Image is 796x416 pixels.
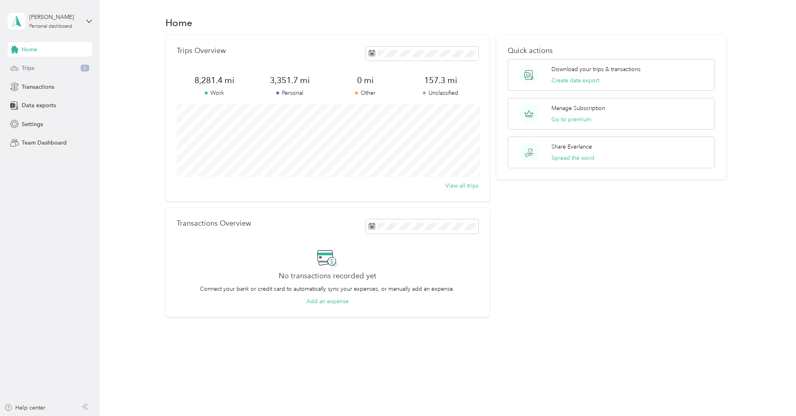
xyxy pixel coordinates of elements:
iframe: Everlance-gr Chat Button Frame [751,371,796,416]
button: Help center [4,404,45,412]
p: Share Everlance [551,143,592,151]
p: Transactions Overview [177,219,251,228]
button: Go to premium [551,115,591,124]
span: Home [22,45,37,54]
button: Spread the word [551,154,594,162]
span: 0 mi [327,75,403,86]
p: Download your trips & transactions [551,65,641,73]
p: Personal [252,89,327,97]
p: Manage Subscription [551,104,605,112]
span: Transactions [22,83,54,91]
p: Quick actions [508,47,715,55]
button: View all trips [445,181,478,190]
span: 3,351.7 mi [252,75,327,86]
h2: No transactions recorded yet [279,272,376,280]
p: Other [327,89,403,97]
span: Settings [22,120,43,128]
div: Personal dashboard [29,24,72,29]
span: Trips [22,64,34,72]
p: Trips Overview [177,47,226,55]
span: Team Dashboard [22,139,67,147]
span: 6 [81,65,89,72]
span: 157.3 mi [403,75,478,86]
p: Connect your bank or credit card to automatically sync your expenses, or manually add an expense. [200,285,455,293]
span: 8,281.4 mi [177,75,252,86]
div: [PERSON_NAME] [29,13,80,21]
h1: Home [165,18,192,27]
p: Work [177,89,252,97]
p: Unclassified [403,89,478,97]
button: Create data export [551,76,599,85]
span: Data exports [22,101,56,110]
button: Add an expense [306,297,349,306]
